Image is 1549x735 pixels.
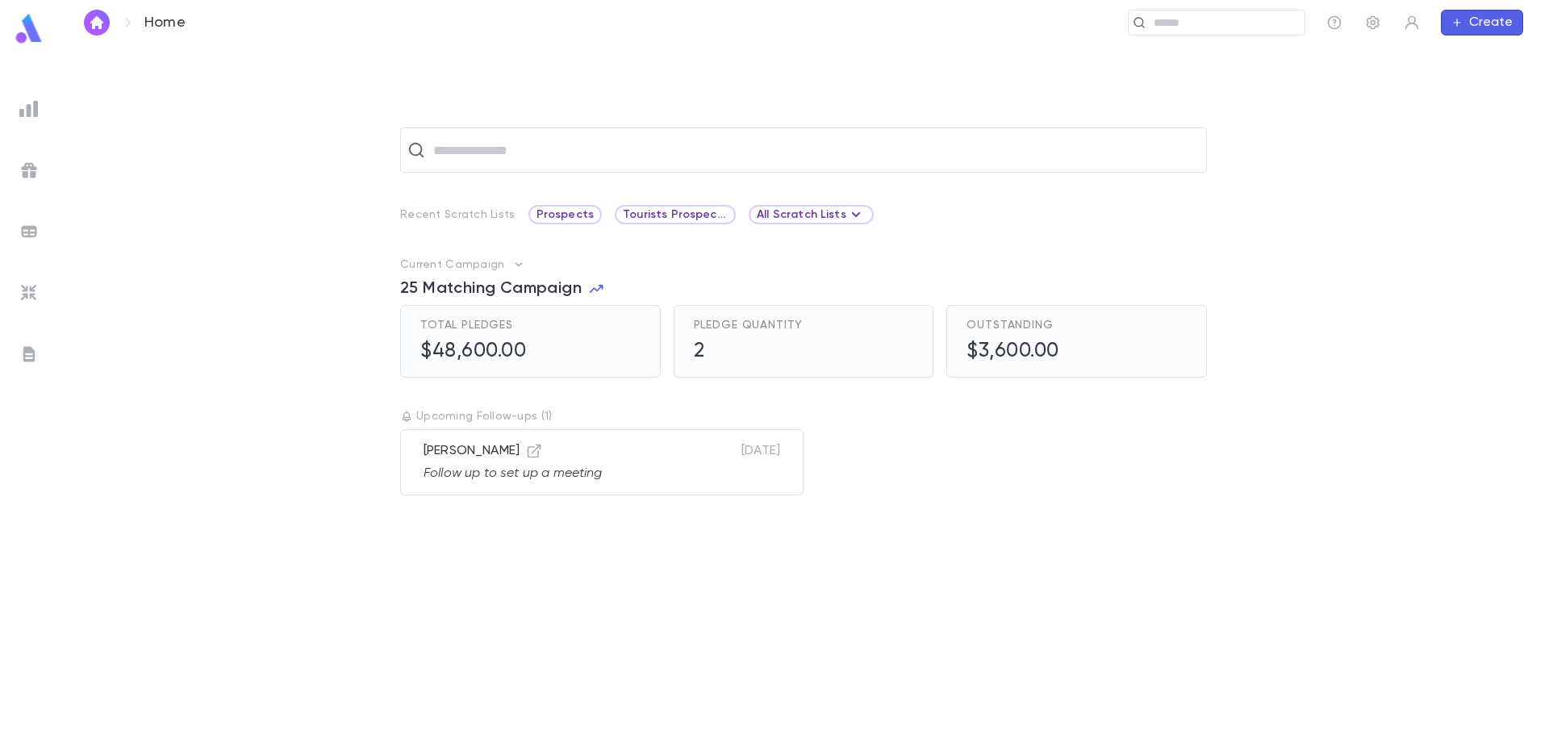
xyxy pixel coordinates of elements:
img: reports_grey.c525e4749d1bce6a11f5fe2a8de1b229.svg [19,99,39,119]
p: Home [144,14,186,31]
span: 25 Matching Campaign [400,279,582,299]
p: [DATE] [741,443,780,482]
img: letters_grey.7941b92b52307dd3b8a917253454ce1c.svg [19,345,39,364]
h5: $48,600.00 [420,340,526,364]
div: Prospects [528,205,602,224]
button: Create [1441,10,1523,35]
span: Total Pledges [420,319,513,332]
span: Pledge Quantity [694,319,804,332]
span: Outstanding [967,319,1053,332]
span: Tourists Prospects and VIP [616,208,734,221]
p: Follow up to set up a meeting [424,466,603,482]
h5: $3,600.00 [967,340,1059,364]
p: Recent Scratch Lists [400,208,516,221]
img: logo [13,13,45,44]
img: campaigns_grey.99e729a5f7ee94e3726e6486bddda8f1.svg [19,161,39,180]
img: imports_grey.530a8a0e642e233f2baf0ef88e8c9fcb.svg [19,283,39,303]
div: All Scratch Lists [749,205,874,224]
p: Current Campaign [400,258,504,271]
p: [PERSON_NAME] [424,443,603,459]
div: All Scratch Lists [757,205,866,224]
img: batches_grey.339ca447c9d9533ef1741baa751efc33.svg [19,222,39,241]
p: Upcoming Follow-ups ( 1 ) [400,410,1207,423]
span: Prospects [530,208,600,221]
img: home_white.a664292cf8c1dea59945f0da9f25487c.svg [87,16,106,29]
div: Tourists Prospects and VIP [615,205,736,224]
h5: 2 [694,340,804,364]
